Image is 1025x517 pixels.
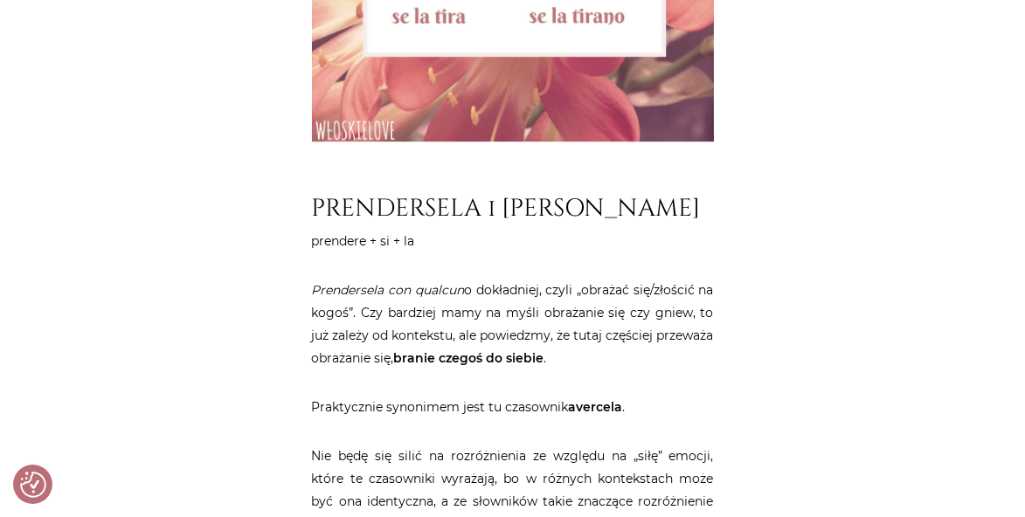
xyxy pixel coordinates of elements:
em: Prendersela con qualcun [312,282,464,298]
button: Preferencje co do zgód [20,472,46,498]
strong: branie czegoś do siebie [394,350,544,366]
p: Praktycznie synonimem jest tu czasownik . [312,396,714,418]
strong: avercela [569,399,623,415]
p: prendere + si + la [312,230,714,252]
h2: PRENDERSELA i [PERSON_NAME] [312,194,714,224]
p: o dokładniej, czyli „obrażać się/złościć na kogoś”. Czy bardziej mamy na myśli obrażanie się czy ... [312,279,714,369]
img: Revisit consent button [20,472,46,498]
